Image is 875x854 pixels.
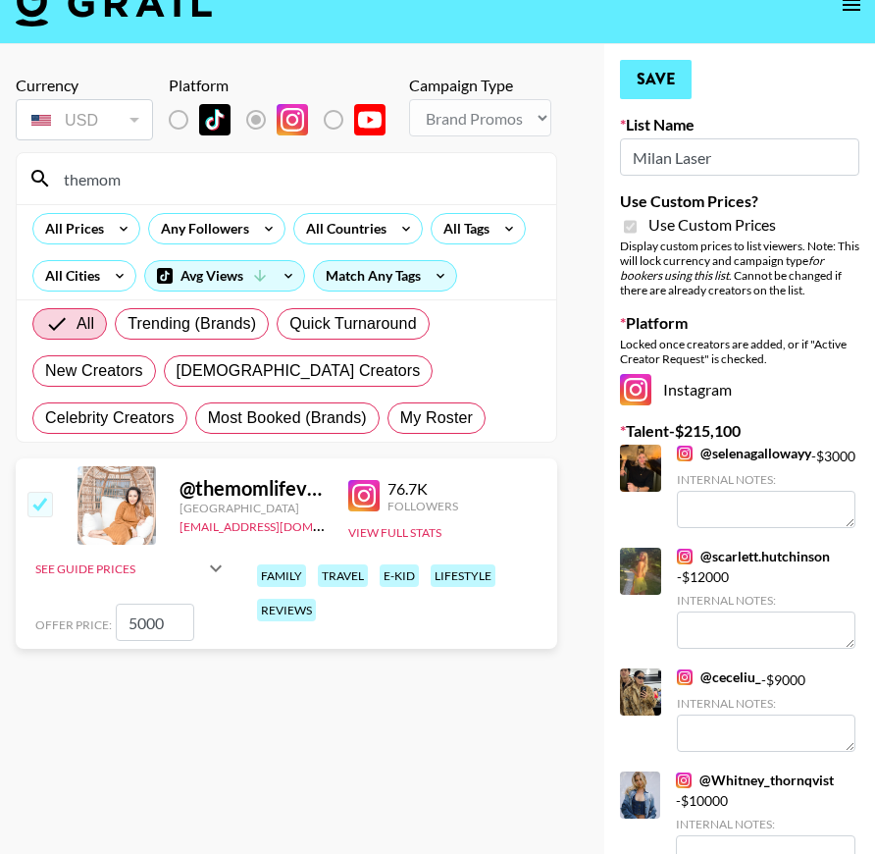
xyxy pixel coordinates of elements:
div: @ themomlifevlogs [180,476,325,501]
div: 76.7K [387,479,458,499]
div: Internal Notes: [676,817,855,831]
a: @selenagallowayy [677,445,811,462]
div: All Tags [432,214,493,243]
div: All Prices [33,214,108,243]
div: Display custom prices to list viewers. Note: This will lock currency and campaign type . Cannot b... [620,239,859,297]
div: lifestyle [431,564,495,587]
div: e-kid [380,564,419,587]
a: @scarlett.hutchinson [677,548,830,565]
div: All Cities [33,261,104,291]
button: Save [620,60,692,99]
div: All Countries [294,214,390,243]
div: Any Followers [149,214,253,243]
input: 3,000 [116,604,194,641]
em: for bookers using this list [620,253,824,283]
div: Currency [16,76,153,95]
img: Instagram [277,104,308,135]
div: - $ 12000 [677,548,855,649]
div: - $ 3000 [677,445,855,528]
span: Most Booked (Brands) [208,406,367,430]
div: Currency is locked to USD [16,95,153,144]
div: - $ 9000 [677,668,855,752]
div: Internal Notes: [677,472,855,487]
img: YouTube [354,104,386,135]
div: Campaign Type [409,76,551,95]
div: Internal Notes: [677,593,855,608]
span: [DEMOGRAPHIC_DATA] Creators [177,359,421,383]
label: Use Custom Prices? [620,191,859,211]
img: Instagram [677,446,693,461]
div: Match Any Tags [314,261,456,291]
div: travel [318,564,368,587]
div: Internal Notes: [677,696,855,711]
div: See Guide Prices [35,561,204,576]
img: Instagram [348,480,380,511]
span: Celebrity Creators [45,406,175,430]
label: Platform [620,313,859,333]
div: Instagram [620,374,859,405]
div: family [257,564,306,587]
div: USD [20,103,149,137]
div: [GEOGRAPHIC_DATA] [180,501,325,515]
label: List Name [620,115,859,134]
span: Use Custom Prices [648,215,776,235]
div: Platform [169,76,401,95]
button: View Full Stats [348,525,441,540]
img: Instagram [677,549,693,564]
div: Avg Views [145,261,304,291]
img: TikTok [199,104,231,135]
a: @Whitney_thornqvist [676,772,834,789]
span: New Creators [45,359,143,383]
div: Locked once creators are added, or if "Active Creator Request" is checked. [620,337,859,366]
div: See Guide Prices [35,545,228,592]
span: My Roster [400,406,473,430]
img: Instagram [620,374,651,405]
span: Offer Price: [35,617,112,632]
input: Search by User Name [52,163,544,194]
span: Quick Turnaround [289,312,417,336]
div: reviews [257,599,316,621]
span: All [77,312,94,336]
div: Followers [387,499,458,513]
a: @ceceliu_ [677,668,761,686]
label: Talent - $ 215,100 [620,421,859,441]
a: [EMAIL_ADDRESS][DOMAIN_NAME] [180,515,377,534]
img: Instagram [676,773,692,788]
img: Instagram [677,669,693,685]
span: Trending (Brands) [128,312,256,336]
div: List locked to Instagram. [169,99,401,140]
